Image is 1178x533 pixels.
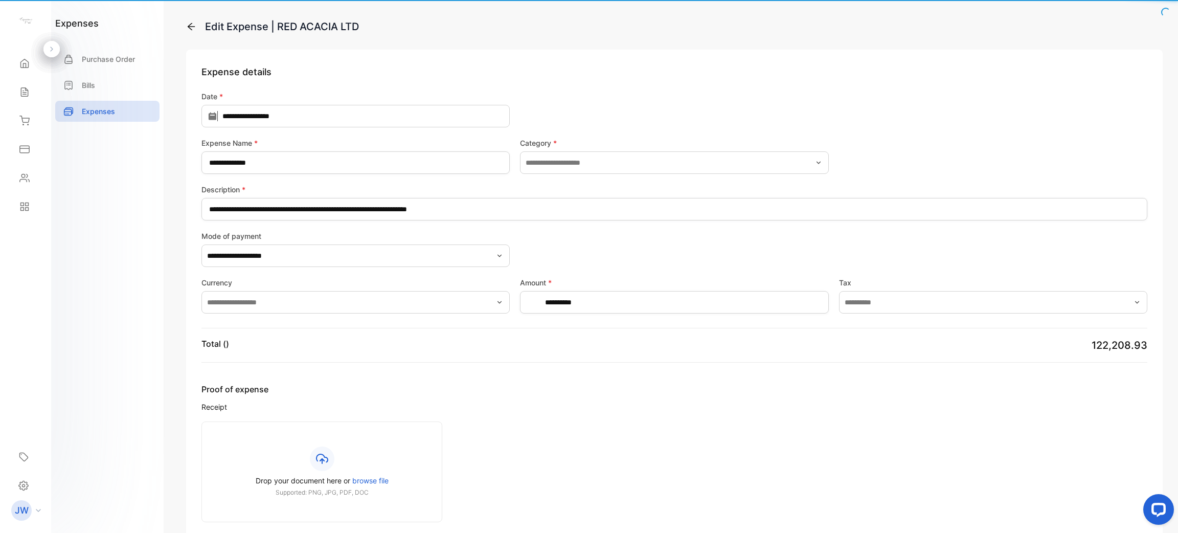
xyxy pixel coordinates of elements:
p: JW [15,504,29,517]
p: Expenses [82,106,115,117]
label: Tax [839,277,1147,288]
h1: expenses [55,16,99,30]
iframe: LiveChat chat widget [1135,490,1178,533]
label: Amount [520,277,828,288]
div: Edit Expense | RED ACACIA LTD [205,19,359,34]
p: Expense details [201,65,1147,79]
label: Expense Name [201,138,510,148]
span: Drop your document here or [256,476,350,485]
label: Description [201,184,1147,195]
p: Purchase Order [82,54,135,64]
a: Expenses [55,101,160,122]
span: 122,208.93 [1092,339,1147,351]
img: logo [18,13,33,29]
p: Bills [82,80,95,91]
label: Category [520,138,828,148]
span: Receipt [201,402,442,412]
label: Date [201,91,510,102]
p: Supported: PNG, JPG, PDF, DOC [226,488,417,497]
a: Purchase Order [55,49,160,70]
span: browse file [352,476,389,485]
label: Currency [201,277,510,288]
p: Total () [201,338,229,350]
label: Mode of payment [201,231,510,241]
span: Proof of expense [201,383,442,395]
a: Bills [55,75,160,96]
